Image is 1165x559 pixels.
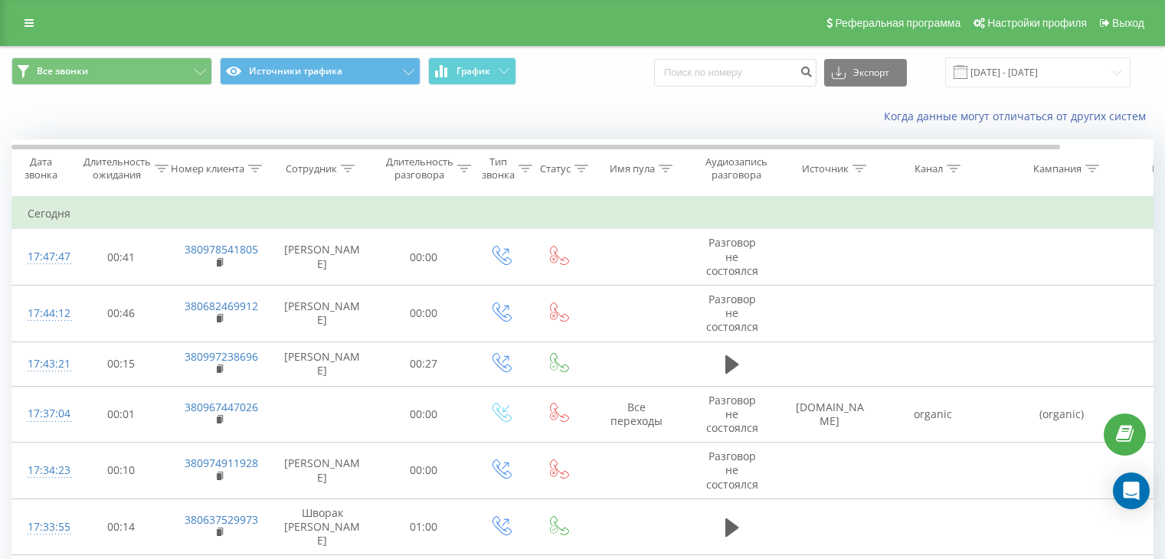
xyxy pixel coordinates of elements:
[74,342,169,386] td: 00:15
[778,386,882,443] td: [DOMAIN_NAME]
[985,386,1138,443] td: (organic)
[376,285,472,342] td: 00:00
[802,162,849,175] div: Источник
[74,499,169,555] td: 00:14
[220,57,421,85] button: Источники трафика
[74,386,169,443] td: 00:01
[185,400,258,414] a: 380967447026
[286,162,337,175] div: Сотрудник
[987,17,1087,29] span: Настройки профиля
[185,299,258,313] a: 380682469912
[269,285,376,342] td: [PERSON_NAME]
[74,229,169,286] td: 00:41
[835,17,960,29] span: Реферальная программа
[185,512,258,527] a: 380637529973
[376,386,472,443] td: 00:00
[12,155,69,181] div: Дата звонка
[824,59,907,87] button: Экспорт
[376,342,472,386] td: 00:27
[28,242,58,272] div: 17:47:47
[706,292,758,334] span: Разговор не состоялся
[706,393,758,435] span: Разговор не состоялся
[1113,472,1150,509] div: Open Intercom Messenger
[482,155,515,181] div: Тип звонка
[706,449,758,491] span: Разговор не состоялся
[587,386,686,443] td: Все переходы
[185,242,258,257] a: 380978541805
[376,443,472,499] td: 00:00
[28,399,58,429] div: 17:37:04
[457,66,490,77] span: График
[269,342,376,386] td: [PERSON_NAME]
[654,59,816,87] input: Поиск по номеру
[28,349,58,379] div: 17:43:21
[1112,17,1144,29] span: Выход
[706,235,758,277] span: Разговор не состоялся
[171,162,244,175] div: Номер клиента
[74,443,169,499] td: 00:10
[28,512,58,542] div: 17:33:55
[376,229,472,286] td: 00:00
[610,162,655,175] div: Имя пула
[882,386,985,443] td: organic
[915,162,943,175] div: Канал
[269,499,376,555] td: Шворак [PERSON_NAME]
[540,162,571,175] div: Статус
[376,499,472,555] td: 01:00
[11,57,212,85] button: Все звонки
[1033,162,1082,175] div: Кампания
[74,285,169,342] td: 00:46
[428,57,516,85] button: График
[37,65,88,77] span: Все звонки
[28,456,58,485] div: 17:34:23
[269,443,376,499] td: [PERSON_NAME]
[699,155,774,181] div: Аудиозапись разговора
[386,155,453,181] div: Длительность разговора
[185,349,258,364] a: 380997238696
[269,229,376,286] td: [PERSON_NAME]
[185,456,258,470] a: 380974911928
[28,299,58,329] div: 17:44:12
[884,109,1154,123] a: Когда данные могут отличаться от других систем
[83,155,151,181] div: Длительность ожидания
